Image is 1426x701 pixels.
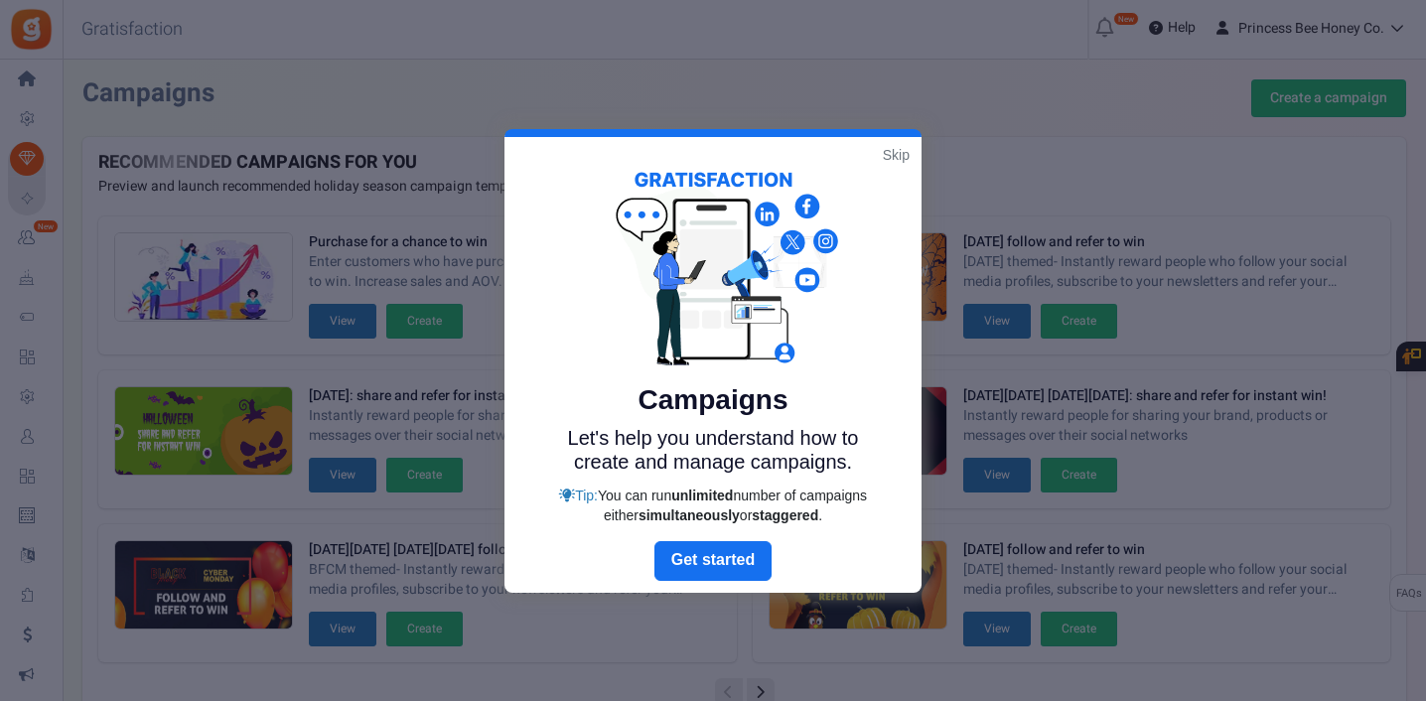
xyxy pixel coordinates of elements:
a: Next [654,541,772,581]
p: Let's help you understand how to create and manage campaigns. [549,426,877,474]
strong: simultaneously [639,507,740,523]
a: Skip [883,145,910,165]
span: You can run number of campaigns either or . [598,488,867,523]
strong: staggered [752,507,818,523]
h5: Campaigns [549,384,877,416]
strong: unlimited [671,488,733,503]
div: Tip: [549,486,877,525]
